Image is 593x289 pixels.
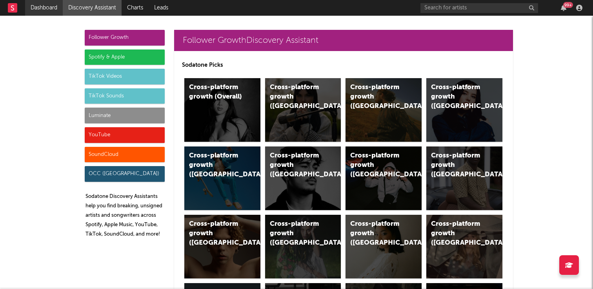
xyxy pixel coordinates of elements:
[189,151,242,179] div: Cross-platform growth ([GEOGRAPHIC_DATA])
[182,60,505,70] p: Sodatone Picks
[426,215,502,278] a: Cross-platform growth ([GEOGRAPHIC_DATA])
[85,108,165,123] div: Luminate
[426,78,502,142] a: Cross-platform growth ([GEOGRAPHIC_DATA])
[85,30,165,46] div: Follower Growth
[561,5,566,11] button: 99+
[346,215,422,278] a: Cross-platform growth ([GEOGRAPHIC_DATA])
[350,219,404,248] div: Cross-platform growth ([GEOGRAPHIC_DATA])
[270,83,323,111] div: Cross-platform growth ([GEOGRAPHIC_DATA])
[426,146,502,210] a: Cross-platform growth ([GEOGRAPHIC_DATA])
[85,69,165,84] div: TikTok Videos
[184,78,260,142] a: Cross-platform growth (Overall)
[431,219,484,248] div: Cross-platform growth ([GEOGRAPHIC_DATA])
[265,146,341,210] a: Cross-platform growth ([GEOGRAPHIC_DATA])
[184,146,260,210] a: Cross-platform growth ([GEOGRAPHIC_DATA])
[85,192,165,239] p: Sodatone Discovery Assistants help you find breaking, unsigned artists and songwriters across Spo...
[420,3,538,13] input: Search for artists
[85,49,165,65] div: Spotify & Apple
[346,146,422,210] a: Cross-platform growth ([GEOGRAPHIC_DATA]/GSA)
[265,215,341,278] a: Cross-platform growth ([GEOGRAPHIC_DATA])
[174,30,513,51] a: Follower GrowthDiscovery Assistant
[270,219,323,248] div: Cross-platform growth ([GEOGRAPHIC_DATA])
[85,147,165,163] div: SoundCloud
[431,83,484,111] div: Cross-platform growth ([GEOGRAPHIC_DATA])
[184,215,260,278] a: Cross-platform growth ([GEOGRAPHIC_DATA])
[431,151,484,179] div: Cross-platform growth ([GEOGRAPHIC_DATA])
[265,78,341,142] a: Cross-platform growth ([GEOGRAPHIC_DATA])
[189,83,242,102] div: Cross-platform growth (Overall)
[350,83,404,111] div: Cross-platform growth ([GEOGRAPHIC_DATA])
[346,78,422,142] a: Cross-platform growth ([GEOGRAPHIC_DATA])
[85,127,165,143] div: YouTube
[189,219,242,248] div: Cross-platform growth ([GEOGRAPHIC_DATA])
[563,2,573,8] div: 99 +
[350,151,404,179] div: Cross-platform growth ([GEOGRAPHIC_DATA]/GSA)
[270,151,323,179] div: Cross-platform growth ([GEOGRAPHIC_DATA])
[85,166,165,182] div: OCC ([GEOGRAPHIC_DATA])
[85,88,165,104] div: TikTok Sounds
